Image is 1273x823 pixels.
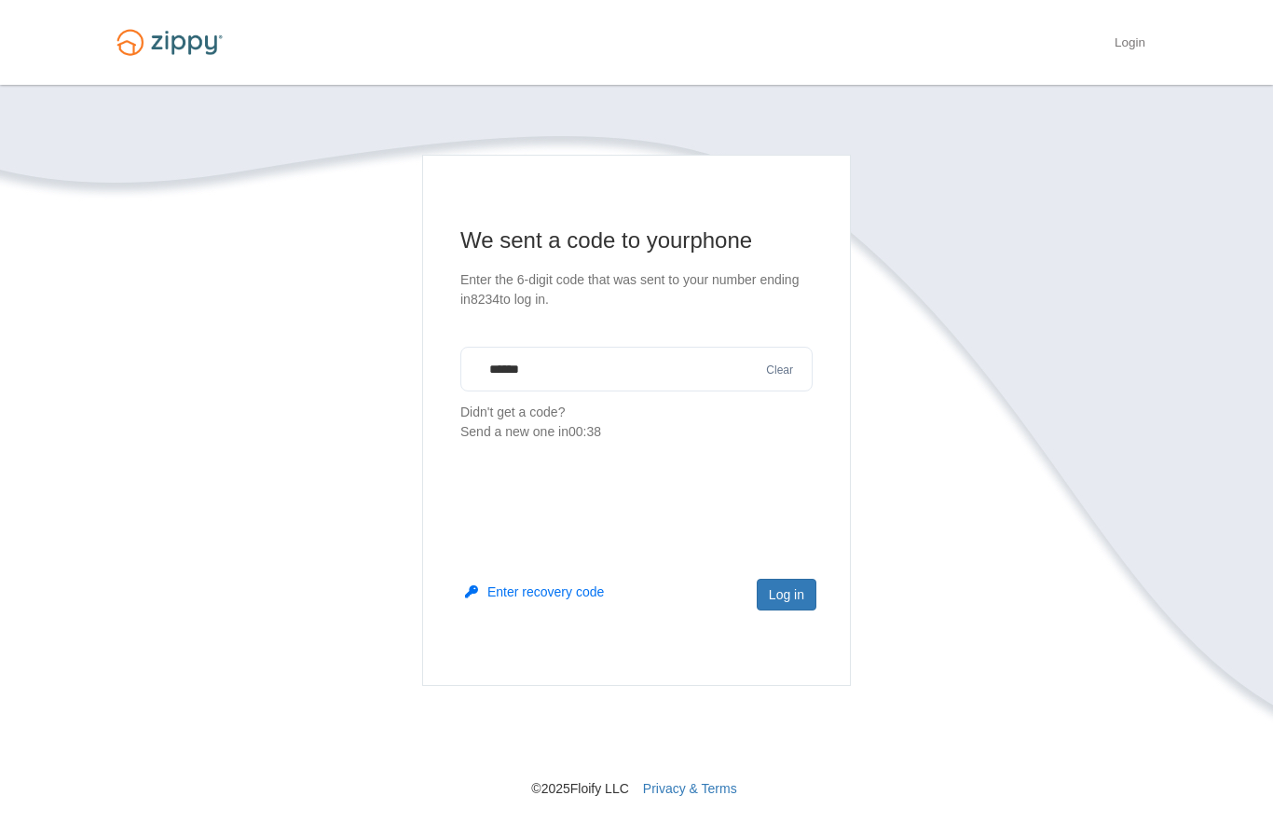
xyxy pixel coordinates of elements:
nav: © 2025 Floify LLC [105,686,1168,798]
button: Clear [760,362,799,379]
a: Login [1115,35,1145,54]
p: Didn't get a code? [460,403,813,442]
p: Enter the 6-digit code that was sent to your number ending in 8234 to log in. [460,270,813,309]
h1: We sent a code to your phone [460,226,813,255]
a: Privacy & Terms [643,781,737,796]
button: Enter recovery code [465,583,604,601]
div: Send a new one in 00:38 [460,422,813,442]
img: Logo [105,21,234,64]
button: Log in [757,579,816,610]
